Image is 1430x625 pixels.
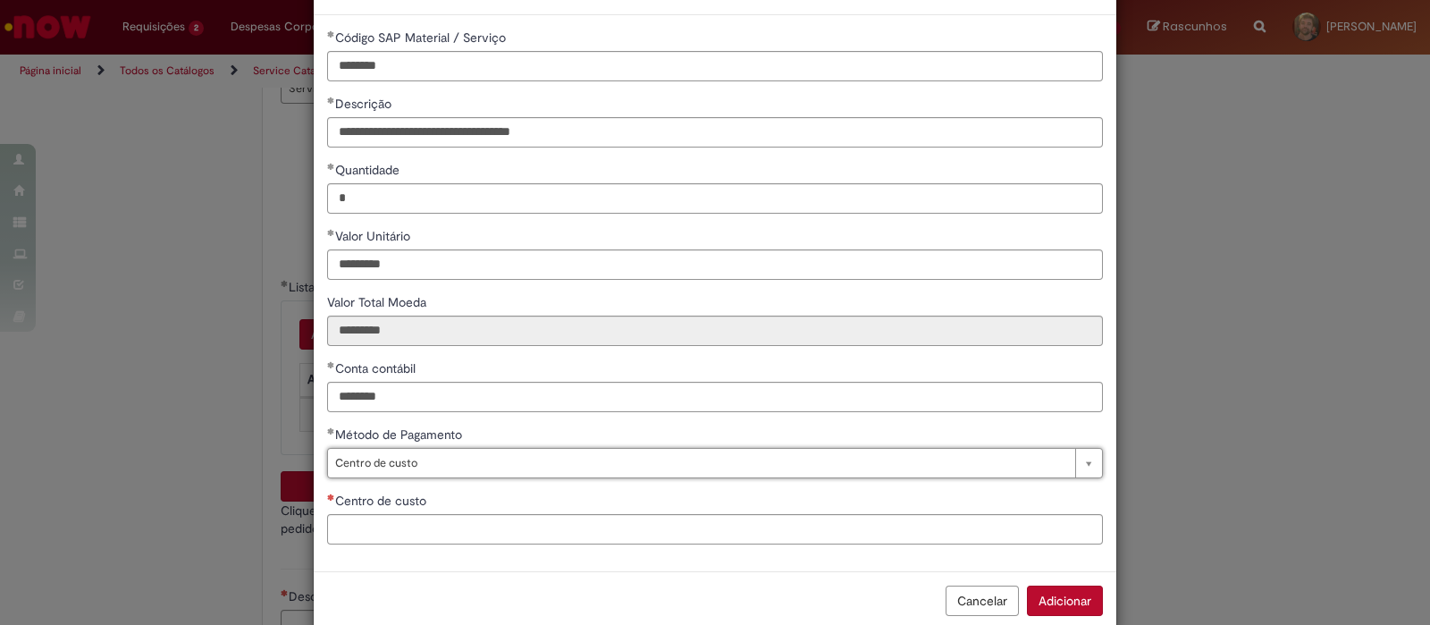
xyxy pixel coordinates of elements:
span: Código SAP Material / Serviço [335,30,509,46]
span: Valor Unitário [335,228,414,244]
input: Centro de custo [327,514,1103,545]
span: Obrigatório Preenchido [327,163,335,170]
span: Somente leitura - Valor Total Moeda [327,294,430,310]
span: Conta contábil [335,360,419,376]
span: Obrigatório Preenchido [327,427,335,435]
input: Código SAP Material / Serviço [327,51,1103,81]
span: Obrigatório Preenchido [327,97,335,104]
span: Obrigatório Preenchido [327,30,335,38]
span: Descrição [335,96,395,112]
span: Obrigatório Preenchido [327,361,335,368]
span: Obrigatório Preenchido [327,229,335,236]
input: Valor Unitário [327,249,1103,280]
input: Descrição [327,117,1103,148]
input: Quantidade [327,183,1103,214]
span: Quantidade [335,162,403,178]
span: Necessários [327,494,335,501]
input: Conta contábil [327,382,1103,412]
input: Valor Total Moeda [327,316,1103,346]
span: Centro de custo [335,493,430,509]
span: Centro de custo [335,449,1066,477]
span: Método de Pagamento [335,427,466,443]
button: Cancelar [946,586,1019,616]
button: Adicionar [1027,586,1103,616]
